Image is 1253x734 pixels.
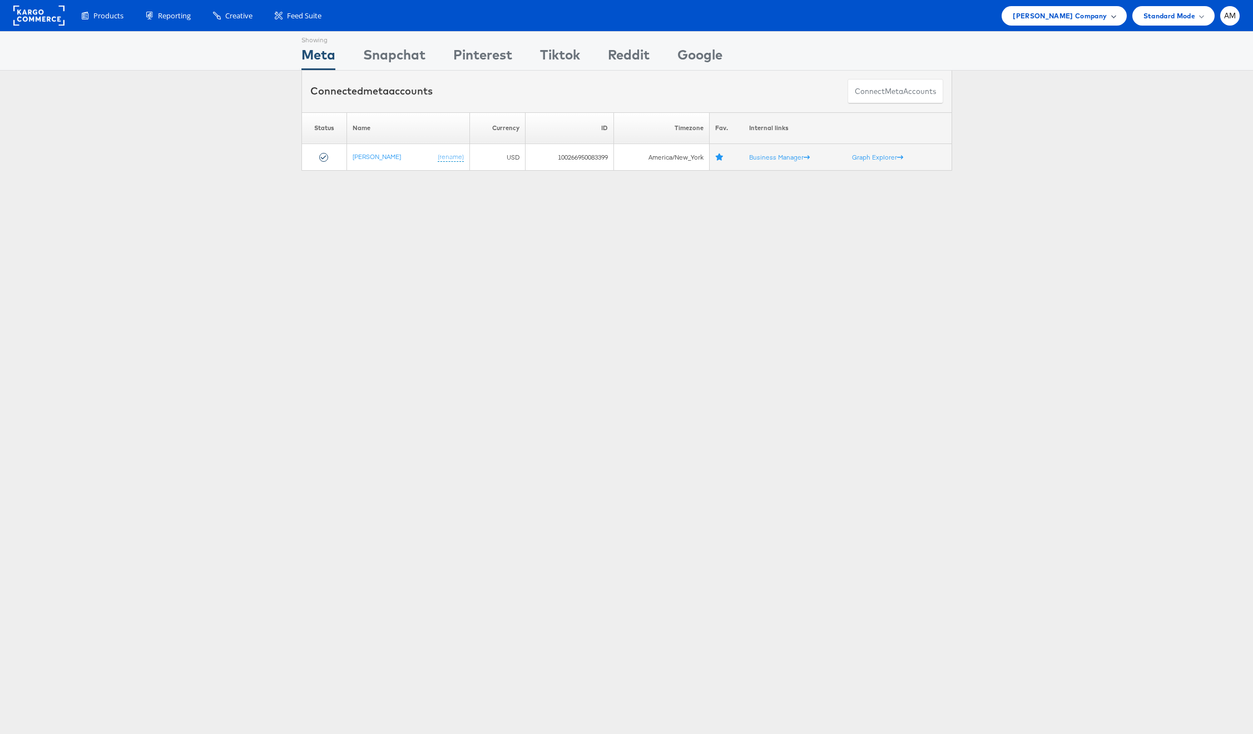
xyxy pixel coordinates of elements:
[93,11,123,21] span: Products
[470,144,526,171] td: USD
[526,112,614,144] th: ID
[1143,10,1195,22] span: Standard Mode
[608,45,650,70] div: Reddit
[526,144,614,171] td: 100266950083399
[301,45,335,70] div: Meta
[438,152,464,162] a: (rename)
[749,153,810,161] a: Business Manager
[453,45,512,70] div: Pinterest
[158,11,191,21] span: Reporting
[287,11,321,21] span: Feed Suite
[353,152,401,161] a: [PERSON_NAME]
[677,45,722,70] div: Google
[614,144,709,171] td: America/New_York
[310,84,433,98] div: Connected accounts
[852,153,903,161] a: Graph Explorer
[346,112,470,144] th: Name
[1013,10,1107,22] span: [PERSON_NAME] Company
[301,112,346,144] th: Status
[363,85,389,97] span: meta
[225,11,252,21] span: Creative
[470,112,526,144] th: Currency
[614,112,709,144] th: Timezone
[301,32,335,45] div: Showing
[848,79,943,104] button: ConnectmetaAccounts
[540,45,580,70] div: Tiktok
[885,86,903,97] span: meta
[1224,12,1236,19] span: AM
[363,45,425,70] div: Snapchat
